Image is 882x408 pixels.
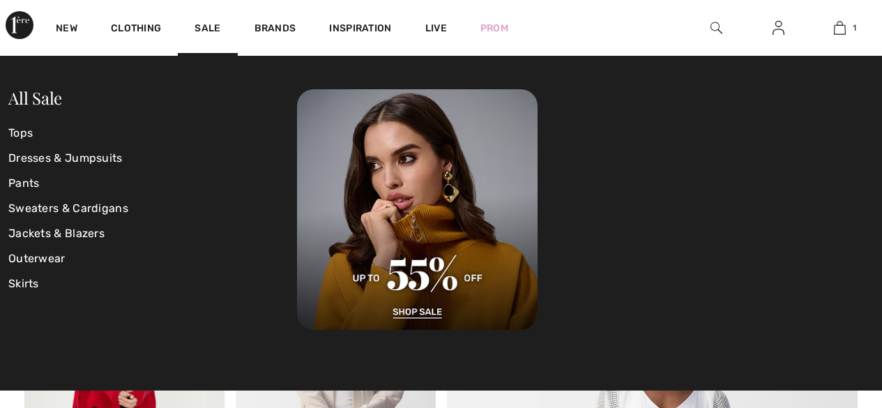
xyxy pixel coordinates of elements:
img: My Info [773,20,784,36]
img: 1ère Avenue [6,11,33,39]
a: Pants [8,171,297,196]
a: Brands [254,22,296,37]
span: Inspiration [329,22,391,37]
a: New [56,22,77,37]
a: All Sale [8,86,62,109]
a: 1 [809,20,870,36]
a: Outerwear [8,246,297,271]
a: Sale [195,22,220,37]
span: 1 [853,22,856,34]
img: My Bag [834,20,846,36]
a: Jackets & Blazers [8,221,297,246]
a: Sweaters & Cardigans [8,196,297,221]
img: 250825113019_d881a28ff8cb6.jpg [297,89,538,330]
a: Prom [480,21,508,36]
a: Dresses & Jumpsuits [8,146,297,171]
a: Skirts [8,271,297,296]
a: Sign In [761,20,796,37]
a: Live [425,21,447,36]
img: search the website [710,20,722,36]
a: Tops [8,121,297,146]
iframe: Opens a widget where you can chat to one of our agents [793,303,868,338]
a: Clothing [111,22,161,37]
